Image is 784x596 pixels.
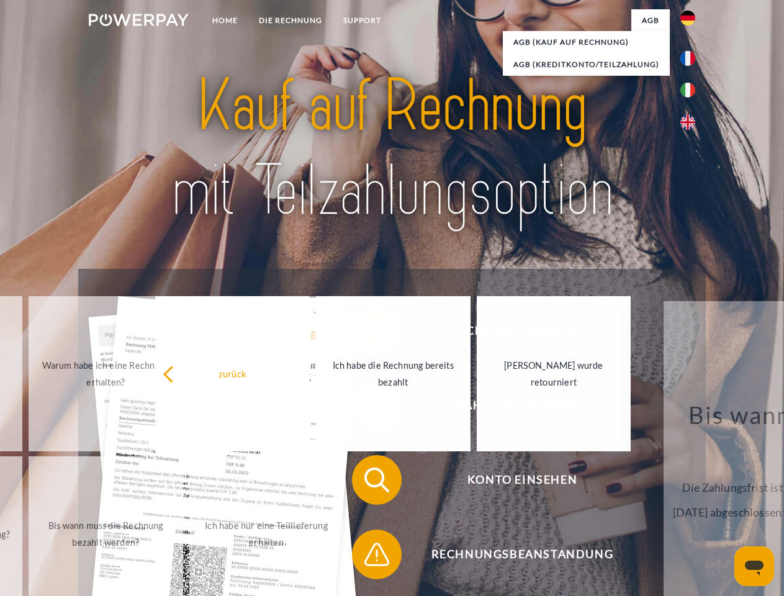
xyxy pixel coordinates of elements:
span: Rechnungsbeanstandung [370,530,674,579]
button: Rechnungsbeanstandung [352,530,675,579]
div: Warum habe ich eine Rechnung erhalten? [36,357,176,391]
img: logo-powerpay-white.svg [89,14,189,26]
div: Bis wann muss die Rechnung bezahlt werden? [36,517,176,551]
a: AGB (Kreditkonto/Teilzahlung) [503,53,670,76]
a: SUPPORT [333,9,392,32]
iframe: Schaltfläche zum Öffnen des Messaging-Fensters [734,546,774,586]
div: [PERSON_NAME] wurde retourniert [484,357,624,391]
div: Ich habe die Rechnung bereits bezahlt [323,357,463,391]
img: it [680,83,695,97]
a: agb [631,9,670,32]
button: Konto einsehen [352,455,675,505]
a: AGB (Kauf auf Rechnung) [503,31,670,53]
img: title-powerpay_de.svg [119,60,665,238]
div: zurück [163,365,302,382]
img: de [680,11,695,25]
a: DIE RECHNUNG [248,9,333,32]
div: Ich habe nur eine Teillieferung erhalten [197,517,336,551]
img: en [680,115,695,130]
img: fr [680,51,695,66]
img: qb_warning.svg [361,539,392,570]
a: Home [202,9,248,32]
span: Konto einsehen [370,455,674,505]
img: qb_search.svg [361,464,392,495]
